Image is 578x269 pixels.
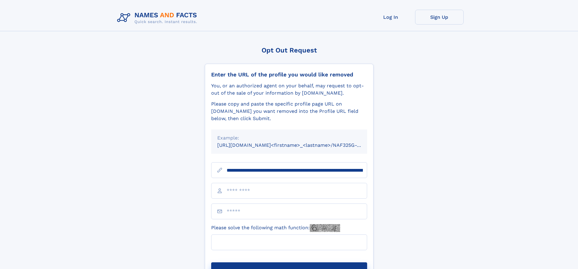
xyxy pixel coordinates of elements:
[115,10,202,26] img: Logo Names and Facts
[205,46,374,54] div: Opt Out Request
[211,71,367,78] div: Enter the URL of the profile you would like removed
[415,10,464,25] a: Sign Up
[211,100,367,122] div: Please copy and paste the specific profile page URL on [DOMAIN_NAME] you want removed into the Pr...
[217,134,361,142] div: Example:
[211,82,367,97] div: You, or an authorized agent on your behalf, may request to opt-out of the sale of your informatio...
[217,142,379,148] small: [URL][DOMAIN_NAME]<firstname>_<lastname>/NAF325G-xxxxxxxx
[367,10,415,25] a: Log In
[211,224,340,232] label: Please solve the following math function:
